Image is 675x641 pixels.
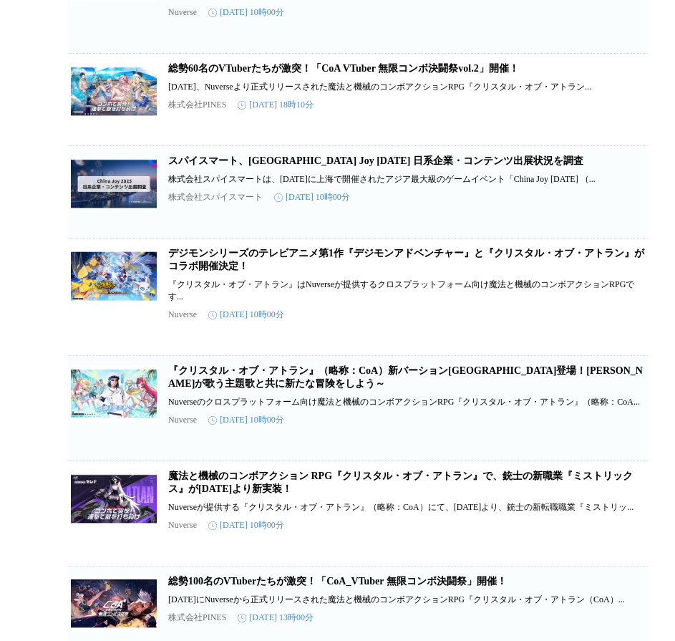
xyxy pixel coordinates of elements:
[168,576,507,587] a: 総勢100名のVTuberたちが激突！「CoA_VTuber 無限コンボ決闘祭」開催！
[168,191,263,203] p: 株式会社スパイスマート
[168,63,519,74] a: 総勢60名のVTuberたちが激突！「CoA VTuber 無限コンボ決闘祭vol.2」開催！
[168,365,643,389] a: 『クリスタル・オブ・アトラン』（略称：CoA）新バーション[GEOGRAPHIC_DATA]登場！[PERSON_NAME]が歌う主題歌と共に新たな冒険をしよう～
[238,99,314,111] time: [DATE] 18時10分
[71,247,157,304] img: デジモンシリーズのテレビアニメ第1作『デジモンアドベンチャー』と『クリスタル・オブ・アトラン』がコラボ開催決定！
[208,309,284,321] time: [DATE] 10時00分
[208,414,284,426] time: [DATE] 10時00分
[168,155,583,166] a: スパイスマート、[GEOGRAPHIC_DATA] Joy [DATE] 日系企業・コンテンツ出展状況を調査
[208,519,284,531] time: [DATE] 10時00分
[168,594,645,606] p: [DATE]にNuverseから正式リリースされた魔法と機械のコンボアクションRPG『クリスタル・オブ・アトラン（CoA）...
[71,575,157,632] img: 総勢100名のVTuberたちが激突！「CoA_VTuber 無限コンボ決闘祭」開催！
[71,470,157,527] img: 魔法と機械のコンボアクション RPG『クリスタル・オブ・アトラン』で、銃士の新職業『ミストリックス』が7月10日より新実装！
[168,520,197,531] p: Nuverse
[71,62,157,120] img: 総勢60名のVTuberたちが激突！「CoA VTuber 無限コンボ決闘祭vol.2」開催！
[168,415,197,425] p: Nuverse
[71,365,157,422] img: 『クリスタル・オブ・アトラン』（略称：CoA）新バーション飛浪島登場！メイリアが歌う主題歌と共に新たな冒険をしよう～
[168,471,633,494] a: 魔法と機械のコンボアクション RPG『クリスタル・オブ・アトラン』で、銃士の新職業『ミストリックス』が[DATE]より新実装！
[238,612,314,624] time: [DATE] 13時00分
[168,612,226,624] p: 株式会社PINES
[168,99,226,111] p: 株式会社PINES
[168,248,644,271] a: デジモンシリーズのテレビアニメ第1作『デジモンアドベンチャー』と『クリスタル・オブ・アトラン』がコラボ開催決定！
[168,279,645,303] p: 『クリスタル・オブ・アトラン』はNuverseが提供するクロスプラットフォーム向け魔法と機械のコンボアクションRPGです...
[168,7,197,18] p: Nuverse
[208,6,284,19] time: [DATE] 10時00分
[168,81,645,93] p: [DATE]、Nuverseより正式リリースされた魔法と機械のコンボアクションRPG『クリスタル・オブ・アトラン...
[274,191,350,203] time: [DATE] 10時00分
[168,396,645,408] p: Nuverseのクロスプラットフォーム向け魔法と機械のコンボアクションRPG『クリスタル・オブ・アトラン』（略称：CoA...
[168,309,197,320] p: Nuverse
[168,173,645,185] p: 株式会社スパイスマートは、[DATE]に上海で開催されたアジア最大級のゲームイベント「China Joy [DATE] （...
[71,155,157,212] img: スパイスマート、China Joy 2025 日系企業・コンテンツ出展状況を調査
[168,501,645,514] p: Nuverseが提供する『クリスタル・オブ・アトラン』（略称：CoA）にて、[DATE]より、銃士の新転職職業『ミストリッ...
